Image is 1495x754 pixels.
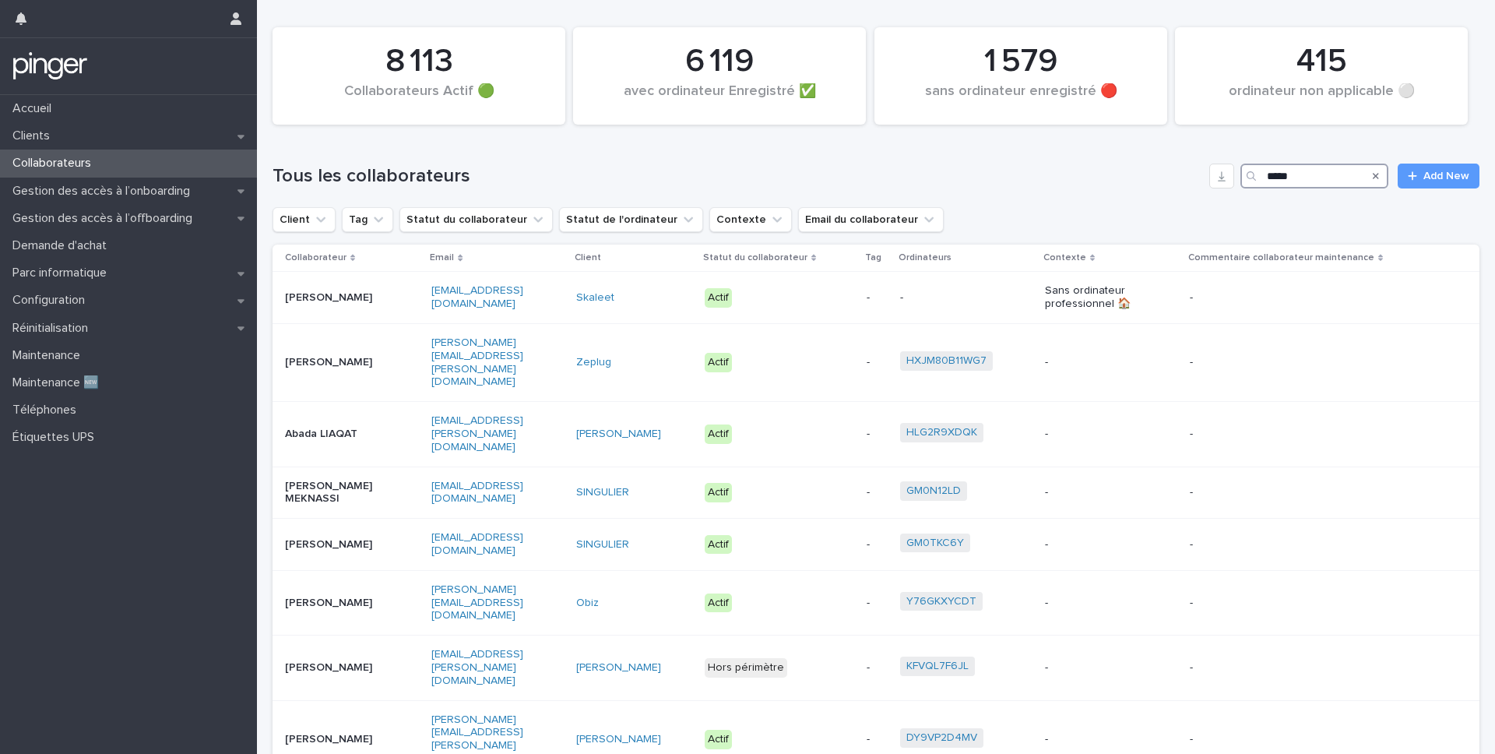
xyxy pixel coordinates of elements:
button: Statut du collaborateur [399,207,553,232]
p: Parc informatique [6,266,119,280]
p: - [867,661,888,675]
p: [PERSON_NAME] [285,661,382,675]
p: Ordinateurs [899,249,952,266]
button: Client [273,207,336,232]
a: [PERSON_NAME] [576,733,661,746]
p: Sans ordinateur professionnel 🏠 [1045,284,1142,311]
p: - [867,356,888,369]
div: Actif [705,594,732,613]
p: [PERSON_NAME] [285,597,382,610]
a: SINGULIER [576,538,629,551]
p: Téléphones [6,403,89,418]
p: Email [430,249,454,266]
img: mTgBEunGTSyRkCgitkcU [12,51,88,82]
p: Étiquettes UPS [6,430,107,445]
p: - [1045,486,1142,499]
p: Maintenance [6,348,93,363]
p: Accueil [6,101,64,116]
p: Contexte [1043,249,1086,266]
p: - [1190,356,1384,369]
div: Actif [705,288,732,308]
span: Add New [1423,171,1469,181]
a: Y76GKXYCDT [906,595,976,608]
a: HXJM80B11WG7 [906,354,987,368]
div: 415 [1201,42,1441,81]
h1: Tous les collaborateurs [273,165,1203,188]
a: [PERSON_NAME][EMAIL_ADDRESS][PERSON_NAME][DOMAIN_NAME] [431,337,523,387]
tr: [PERSON_NAME] MEKNASSI[EMAIL_ADDRESS][DOMAIN_NAME]SINGULIER Actif-GM0N12LD -- [273,467,1479,519]
a: [EMAIL_ADDRESS][DOMAIN_NAME] [431,532,523,556]
p: - [867,597,888,610]
p: - [867,291,888,305]
a: Add New [1398,164,1479,188]
button: Tag [342,207,393,232]
p: - [1045,597,1142,610]
a: [PERSON_NAME] [576,661,661,675]
div: Actif [705,425,732,444]
p: [PERSON_NAME] MEKNASSI [285,480,382,506]
p: Collaborateurs [6,156,104,171]
p: Réinitialisation [6,321,100,336]
div: Actif [705,535,732,555]
p: Commentaire collaborateur maintenance [1188,249,1374,266]
div: ordinateur non applicable ⚪ [1201,83,1441,116]
p: Maintenance 🆕 [6,375,111,390]
p: Abada LIAQAT [285,428,382,441]
a: DY9VP2D4MV [906,731,977,745]
a: [EMAIL_ADDRESS][PERSON_NAME][DOMAIN_NAME] [431,415,523,453]
tr: [PERSON_NAME][PERSON_NAME][EMAIL_ADDRESS][DOMAIN_NAME]Obiz Actif-Y76GKXYCDT -- [273,570,1479,635]
tr: [PERSON_NAME][EMAIL_ADDRESS][PERSON_NAME][DOMAIN_NAME][PERSON_NAME] Hors périmètre-KFVQL7F6JL -- [273,636,1479,700]
div: Search [1240,164,1388,188]
tr: [PERSON_NAME][EMAIL_ADDRESS][DOMAIN_NAME]Skaleet Actif--Sans ordinateur professionnel 🏠- [273,272,1479,324]
button: Statut de l'ordinateur [559,207,703,232]
div: Hors périmètre [705,658,787,678]
p: - [867,428,888,441]
p: Client [575,249,601,266]
p: Demande d'achat [6,238,119,253]
a: HLG2R9XDQK [906,426,977,439]
a: [EMAIL_ADDRESS][DOMAIN_NAME] [431,285,523,309]
a: GM0TKC6Y [906,537,964,550]
p: - [867,538,888,551]
a: Zeplug [576,356,611,369]
p: Tag [865,249,881,266]
p: - [867,733,888,746]
a: Skaleet [576,291,614,305]
p: Configuration [6,293,97,308]
p: [PERSON_NAME] [285,356,382,369]
p: [PERSON_NAME] [285,538,382,551]
p: - [1190,661,1384,675]
a: [PERSON_NAME][EMAIL_ADDRESS][DOMAIN_NAME] [431,584,523,622]
div: avec ordinateur Enregistré ✅ [600,83,839,116]
tr: Abada LIAQAT[EMAIL_ADDRESS][PERSON_NAME][DOMAIN_NAME][PERSON_NAME] Actif-HLG2R9XDQK -- [273,402,1479,467]
button: Email du collaborateur [798,207,944,232]
div: 6 119 [600,42,839,81]
p: - [1045,661,1142,675]
a: [EMAIL_ADDRESS][PERSON_NAME][DOMAIN_NAME] [431,649,523,686]
div: 8 113 [299,42,539,81]
div: Collaborateurs Actif 🟢 [299,83,539,116]
tr: [PERSON_NAME][EMAIL_ADDRESS][DOMAIN_NAME]SINGULIER Actif-GM0TKC6Y -- [273,519,1479,571]
p: Statut du collaborateur [703,249,807,266]
p: Gestion des accès à l’offboarding [6,211,205,226]
p: - [1045,428,1142,441]
a: KFVQL7F6JL [906,660,969,673]
button: Contexte [709,207,792,232]
p: [PERSON_NAME] [285,291,382,305]
p: - [1045,733,1142,746]
a: GM0N12LD [906,484,961,498]
div: Actif [705,483,732,502]
div: Actif [705,353,732,372]
p: [PERSON_NAME] [285,733,382,746]
a: Obiz [576,597,599,610]
div: 1 579 [901,42,1141,81]
div: Actif [705,730,732,749]
p: - [900,291,997,305]
p: - [1190,538,1384,551]
p: Clients [6,129,62,143]
tr: [PERSON_NAME][PERSON_NAME][EMAIL_ADDRESS][PERSON_NAME][DOMAIN_NAME]Zeplug Actif-HXJM80B11WG7 -- [273,323,1479,401]
p: - [867,486,888,499]
p: - [1045,356,1142,369]
p: - [1190,428,1384,441]
p: - [1190,597,1384,610]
